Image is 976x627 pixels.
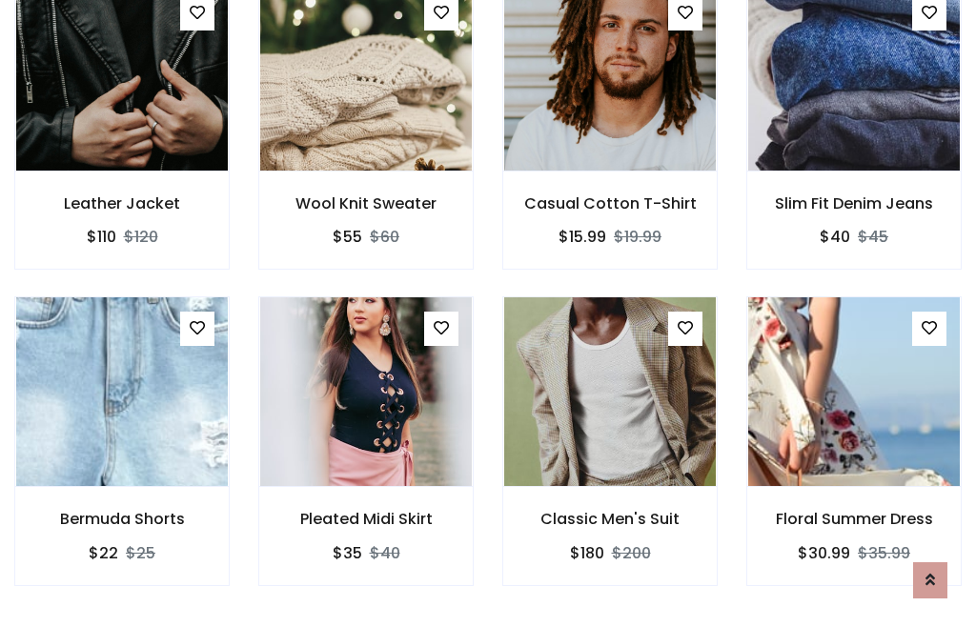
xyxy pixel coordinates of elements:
[87,228,116,246] h6: $110
[333,544,362,562] h6: $35
[858,542,910,564] del: $35.99
[89,544,118,562] h6: $22
[259,194,473,212] h6: Wool Knit Sweater
[820,228,850,246] h6: $40
[747,510,961,528] h6: Floral Summer Dress
[370,226,399,248] del: $60
[747,194,961,212] h6: Slim Fit Denim Jeans
[503,510,717,528] h6: Classic Men's Suit
[614,226,661,248] del: $19.99
[15,194,229,212] h6: Leather Jacket
[370,542,400,564] del: $40
[503,194,717,212] h6: Casual Cotton T-Shirt
[612,542,651,564] del: $200
[559,228,606,246] h6: $15.99
[858,226,888,248] del: $45
[570,544,604,562] h6: $180
[259,510,473,528] h6: Pleated Midi Skirt
[333,228,362,246] h6: $55
[798,544,850,562] h6: $30.99
[126,542,155,564] del: $25
[124,226,158,248] del: $120
[15,510,229,528] h6: Bermuda Shorts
